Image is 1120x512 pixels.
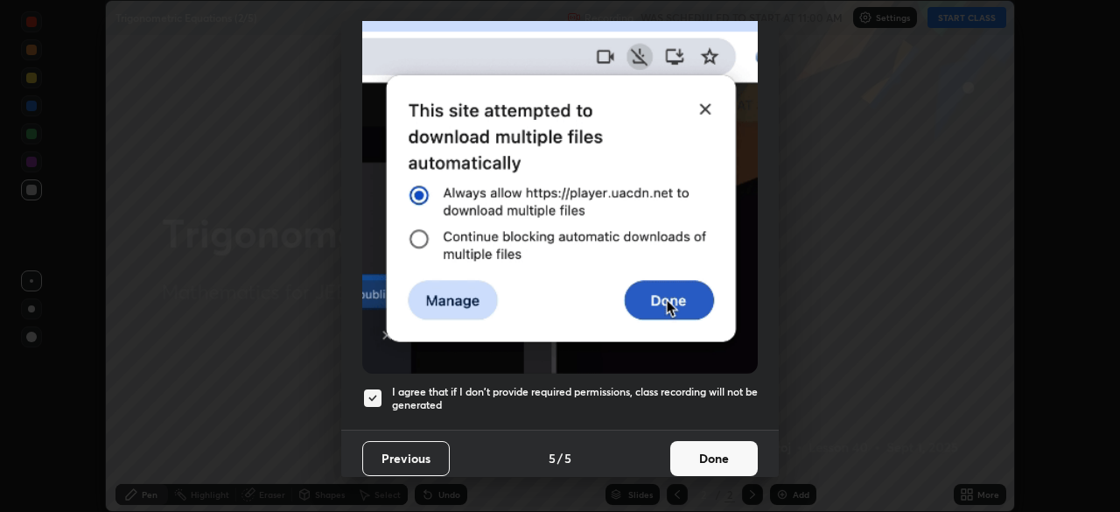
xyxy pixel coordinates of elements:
[670,441,758,476] button: Done
[564,449,571,467] h4: 5
[557,449,563,467] h4: /
[392,385,758,412] h5: I agree that if I don't provide required permissions, class recording will not be generated
[549,449,556,467] h4: 5
[362,441,450,476] button: Previous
